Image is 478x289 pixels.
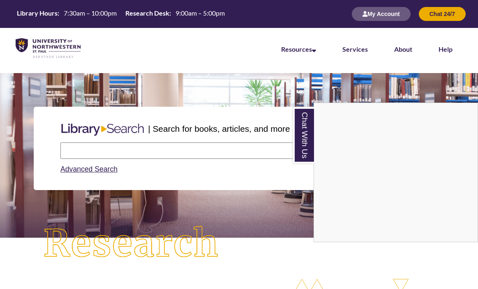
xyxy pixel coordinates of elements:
a: Chat With Us [293,107,314,163]
a: Help [439,45,453,53]
iframe: Chat Widget [314,103,478,242]
a: Services [342,45,368,53]
img: UNWSP Library Logo [16,38,81,59]
a: Resources [281,45,316,53]
div: Chat With Us [314,103,478,242]
a: About [394,45,412,53]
